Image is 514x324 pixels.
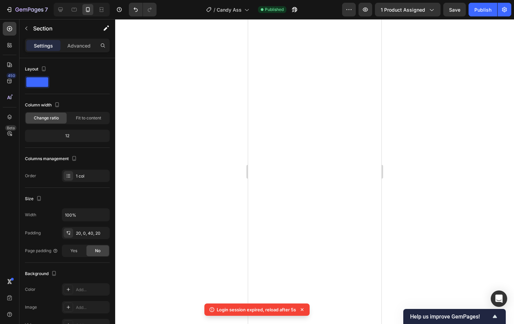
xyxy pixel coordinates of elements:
[469,3,497,16] button: Publish
[265,7,284,13] span: Published
[410,312,499,321] button: Show survey - Help us improve GemPages!
[5,125,16,131] div: Beta
[70,248,77,254] span: Yes
[76,115,101,121] span: Fit to content
[6,73,16,78] div: 450
[34,42,53,49] p: Settings
[25,173,36,179] div: Order
[3,3,51,16] button: 7
[217,6,242,13] span: Candy Ass
[217,306,296,313] p: Login session expired, reload after 5s
[76,173,108,179] div: 1 col
[25,286,36,293] div: Color
[25,194,43,204] div: Size
[34,115,59,121] span: Change ratio
[33,24,89,33] p: Section
[381,6,425,13] span: 1 product assigned
[25,154,78,164] div: Columns management
[25,269,58,278] div: Background
[443,3,466,16] button: Save
[76,304,108,311] div: Add...
[26,131,108,141] div: 12
[214,6,215,13] span: /
[95,248,100,254] span: No
[474,6,491,13] div: Publish
[449,7,460,13] span: Save
[25,230,41,236] div: Padding
[76,287,108,293] div: Add...
[25,248,58,254] div: Page padding
[76,230,108,236] div: 20, 0, 40, 20
[129,3,157,16] div: Undo/Redo
[67,42,91,49] p: Advanced
[45,5,48,14] p: 7
[25,304,37,310] div: Image
[25,101,61,110] div: Column width
[491,290,507,307] div: Open Intercom Messenger
[25,212,36,218] div: Width
[62,209,109,221] input: Auto
[410,313,491,320] span: Help us improve GemPages!
[25,65,48,74] div: Layout
[248,19,381,324] iframe: Design area
[375,3,441,16] button: 1 product assigned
